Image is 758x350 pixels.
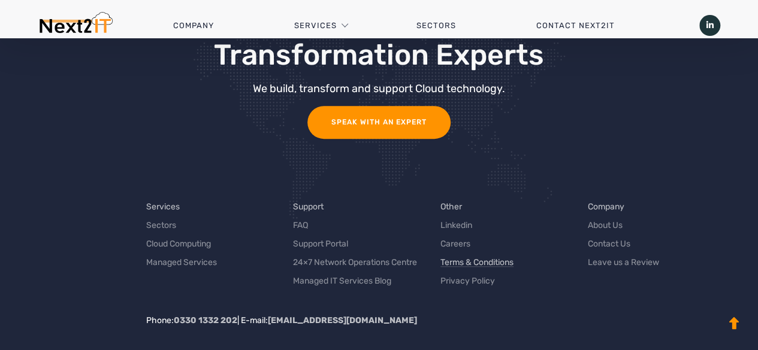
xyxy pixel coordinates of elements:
[293,238,348,250] a: Support Portal
[588,238,630,250] a: Contact Us
[588,219,623,232] a: About Us
[440,275,495,287] a: Privacy Policy
[294,8,337,44] a: Services
[174,315,237,325] a: 0330 1332 202
[293,219,308,232] a: FAQ
[307,106,451,139] a: Speak with an Expert
[146,314,726,327] p: Phone: | E-mail:
[588,256,659,269] a: Leave us a Review
[293,275,391,287] a: Managed IT Services Blog
[440,256,514,269] a: Terms & Conditions
[38,12,113,39] img: Next2IT
[588,200,624,213] a: Company
[496,8,655,44] a: Contact Next2IT
[146,256,217,269] a: Managed Services
[440,219,472,232] a: Linkedin
[268,315,417,325] a: [EMAIL_ADDRESS][DOMAIN_NAME]
[155,39,603,71] h3: Transformation Experts
[377,8,497,44] a: Sectors
[293,200,324,213] a: Support
[146,200,180,213] a: Services
[146,238,211,250] a: Cloud Computing
[440,238,470,250] a: Careers
[133,8,254,44] a: Company
[293,256,417,269] a: 24×7 Network Operations Centre
[155,83,603,94] div: We build, transform and support Cloud technology.
[440,200,462,213] a: Other
[146,219,176,232] a: Sectors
